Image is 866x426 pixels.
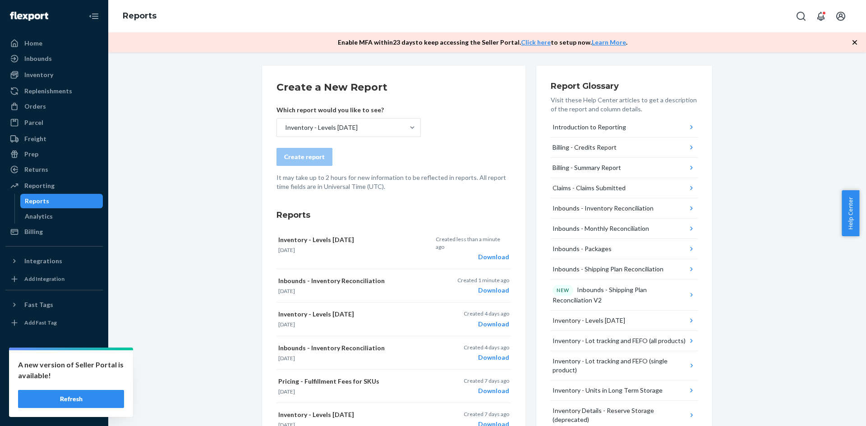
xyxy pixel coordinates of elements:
p: Created 7 days ago [464,377,509,385]
div: Download [464,353,509,362]
a: Settings [5,355,103,369]
div: Fast Tags [24,300,53,309]
button: Integrations [5,254,103,268]
p: NEW [557,287,569,294]
time: [DATE] [278,288,295,294]
p: Enable MFA within 23 days to keep accessing the Seller Portal. to setup now. . [338,38,627,47]
div: Download [457,286,509,295]
a: Click here [521,38,551,46]
div: Download [464,320,509,329]
a: Billing [5,224,103,239]
p: Inventory - Levels [DATE] [278,310,431,319]
div: Claims - Claims Submitted [553,183,626,192]
button: Inventory - Lot tracking and FEFO (all products) [551,331,698,351]
button: Inbounds - Inventory Reconciliation [551,198,698,219]
div: Introduction to Reporting [553,123,626,132]
a: Inbounds [5,51,103,66]
a: Reports [123,11,157,21]
button: Introduction to Reporting [551,117,698,137]
div: Orders [24,102,46,111]
div: Reports [25,197,49,206]
div: Inbounds - Shipping Plan Reconciliation [553,265,663,274]
a: Add Fast Tag [5,316,103,330]
p: A new version of Seller Portal is available! [18,359,124,381]
p: Created less than a minute ago [436,235,509,251]
button: Billing - Credits Report [551,137,698,158]
div: Prep [24,150,38,159]
div: Inventory - Lot tracking and FEFO (all products) [553,336,686,345]
div: Billing [24,227,43,236]
button: Inventory - Levels [DATE][DATE]Created 4 days agoDownload [276,302,511,336]
a: Replenishments [5,84,103,98]
div: Parcel [24,118,43,127]
a: Add Integration [5,272,103,286]
button: Inbounds - Packages [551,239,698,259]
button: Help Center [842,190,859,236]
button: Pricing - Fulfillment Fees for SKUs[DATE]Created 7 days agoDownload [276,370,511,403]
div: Inventory - Levels [DATE] [285,123,358,132]
div: Inventory - Lot tracking and FEFO (single product) [553,357,687,375]
img: Flexport logo [10,12,48,21]
div: Inbounds - Inventory Reconciliation [553,204,654,213]
button: Create report [276,148,332,166]
a: Home [5,36,103,50]
div: Inbounds - Monthly Reconciliation [553,224,649,233]
p: Inbounds - Inventory Reconciliation [278,344,431,353]
a: Reporting [5,179,103,193]
p: It may take up to 2 hours for new information to be reflected in reports. All report time fields ... [276,173,511,191]
div: Download [436,252,509,261]
div: Add Fast Tag [24,319,57,326]
p: Created 4 days ago [464,310,509,317]
div: Download [464,386,509,395]
div: Reporting [24,181,55,190]
button: Inbounds - Monthly Reconciliation [551,219,698,239]
div: Replenishments [24,87,72,96]
p: Created 1 minute ago [457,276,509,284]
p: Which report would you like to see? [276,105,421,115]
h3: Report Glossary [551,80,698,92]
button: Open notifications [812,7,830,25]
a: Inventory [5,68,103,82]
div: Inventory Details - Reserve Storage (deprecated) [553,406,687,424]
button: NEWInbounds - Shipping Plan Reconciliation V2 [551,279,698,311]
time: [DATE] [278,388,295,395]
h3: Reports [276,209,511,221]
time: [DATE] [278,321,295,328]
time: [DATE] [278,247,295,253]
a: Talk to Support [5,370,103,385]
a: Reports [20,194,103,208]
time: [DATE] [278,355,295,362]
button: Give Feedback [5,401,103,415]
a: Returns [5,162,103,177]
a: Analytics [20,209,103,224]
p: Inventory - Levels [DATE] [278,235,430,244]
a: Orders [5,99,103,114]
div: Home [24,39,42,48]
button: Inventory - Units in Long Term Storage [551,380,698,401]
button: Inventory - Levels [DATE] [551,311,698,331]
div: Inbounds - Shipping Plan Reconciliation V2 [553,285,687,305]
a: Help Center [5,385,103,400]
p: Visit these Help Center articles to get a description of the report and column details. [551,96,698,114]
div: Inbounds [24,54,52,63]
button: Claims - Claims Submitted [551,178,698,198]
p: Inventory - Levels [DATE] [278,410,431,419]
button: Fast Tags [5,298,103,312]
div: Inbounds - Packages [553,244,612,253]
h2: Create a New Report [276,80,511,95]
div: Returns [24,165,48,174]
button: Refresh [18,390,124,408]
button: Billing - Summary Report [551,158,698,178]
button: Open account menu [832,7,850,25]
div: Add Integration [24,275,64,283]
div: Inventory [24,70,53,79]
div: Create report [284,152,325,161]
a: Prep [5,147,103,161]
div: Integrations [24,257,62,266]
div: Billing - Summary Report [553,163,621,172]
div: Freight [24,134,46,143]
button: Open Search Box [792,7,810,25]
a: Freight [5,132,103,146]
div: Inventory - Levels [DATE] [553,316,625,325]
